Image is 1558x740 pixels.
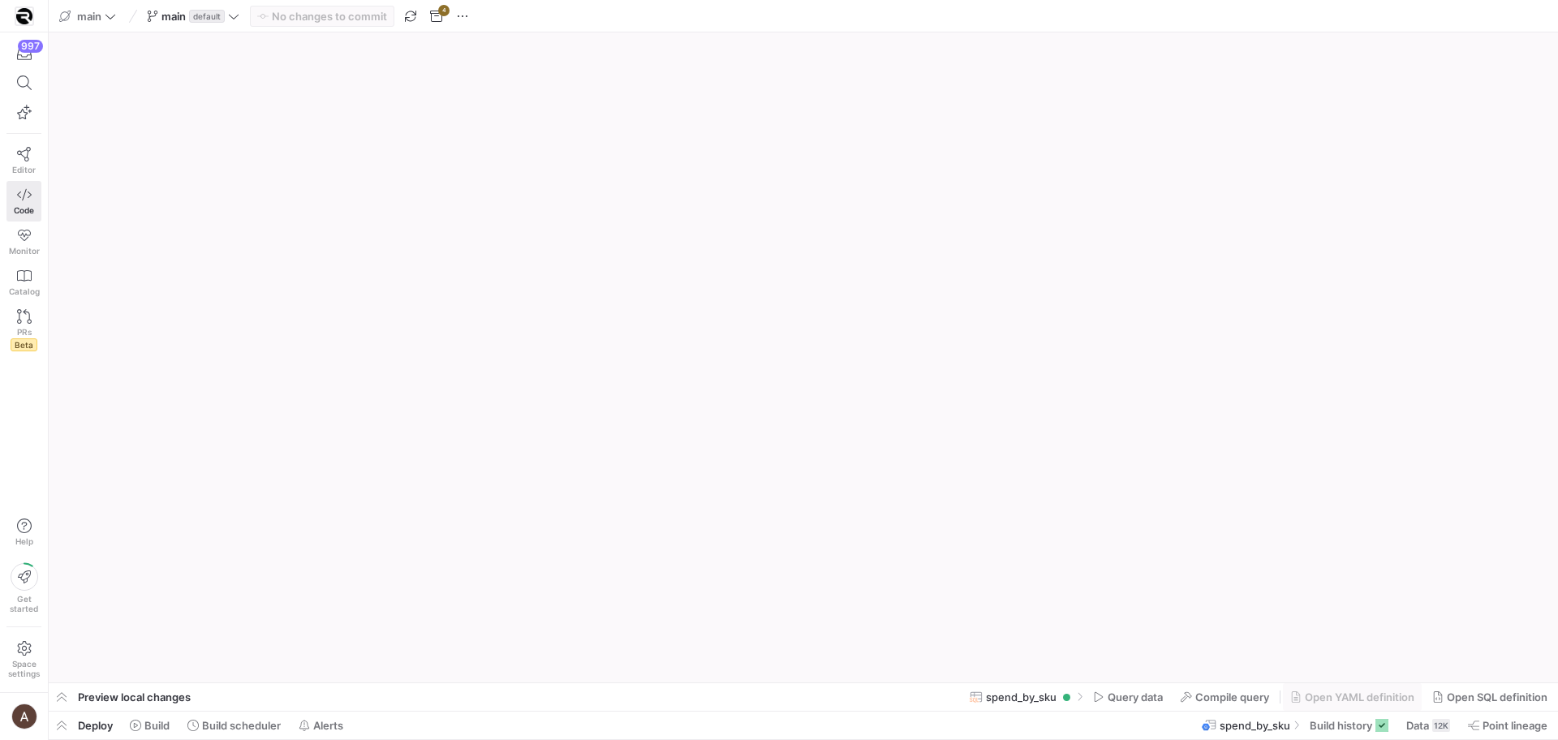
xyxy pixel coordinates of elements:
[161,10,186,23] span: main
[1108,691,1163,703] span: Query data
[144,719,170,732] span: Build
[9,246,40,256] span: Monitor
[11,703,37,729] img: https://lh3.googleusercontent.com/a/AEdFTp4_8LqxRyxVUtC19lo4LS2NU-n5oC7apraV2tR5=s96-c
[1220,719,1290,732] span: spend_by_sku
[12,165,36,174] span: Editor
[1425,683,1555,711] button: Open SQL definition
[6,634,41,686] a: Spacesettings
[1195,691,1269,703] span: Compile query
[78,691,191,703] span: Preview local changes
[17,327,32,337] span: PRs
[202,719,281,732] span: Build scheduler
[6,2,41,30] a: https://storage.googleapis.com/y42-prod-data-exchange/images/9vP1ZiGb3SDtS36M2oSqLE2NxN9MAbKgqIYc...
[6,39,41,68] button: 997
[78,719,113,732] span: Deploy
[16,8,32,24] img: https://storage.googleapis.com/y42-prod-data-exchange/images/9vP1ZiGb3SDtS36M2oSqLE2NxN9MAbKgqIYc...
[14,205,34,215] span: Code
[6,181,41,222] a: Code
[6,262,41,303] a: Catalog
[55,6,120,27] button: main
[6,699,41,734] button: https://lh3.googleusercontent.com/a/AEdFTp4_8LqxRyxVUtC19lo4LS2NU-n5oC7apraV2tR5=s96-c
[1399,712,1457,739] button: Data12K
[6,511,41,553] button: Help
[14,536,34,546] span: Help
[10,594,38,613] span: Get started
[313,719,343,732] span: Alerts
[1302,712,1396,739] button: Build history
[1483,719,1547,732] span: Point lineage
[180,712,288,739] button: Build scheduler
[6,140,41,181] a: Editor
[1173,683,1276,711] button: Compile query
[11,338,37,351] span: Beta
[6,222,41,262] a: Monitor
[1406,719,1429,732] span: Data
[1086,683,1170,711] button: Query data
[6,557,41,620] button: Getstarted
[18,40,43,53] div: 997
[189,10,225,23] span: default
[143,6,243,27] button: maindefault
[291,712,351,739] button: Alerts
[1461,712,1555,739] button: Point lineage
[9,286,40,296] span: Catalog
[77,10,101,23] span: main
[1447,691,1547,703] span: Open SQL definition
[6,303,41,358] a: PRsBeta
[1432,719,1450,732] div: 12K
[986,691,1057,703] span: spend_by_sku
[8,659,40,678] span: Space settings
[1310,719,1372,732] span: Build history
[123,712,177,739] button: Build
